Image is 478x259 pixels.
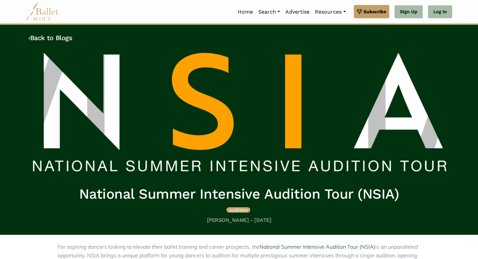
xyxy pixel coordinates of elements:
h1: National Summer Intensive Audition Tour (NSIA) [28,185,450,203]
a: Home [235,5,256,19]
a: Subscribe [354,5,389,18]
a: ‹Back to Blogs [28,34,72,42]
img: gem.svg [357,8,362,15]
code: ‹ [28,33,30,42]
img: header_image.img [28,50,450,180]
span: auditions [229,207,248,213]
a: Advertise [283,5,312,19]
a: Sign Up [395,5,423,19]
a: Resources [312,5,348,19]
span: Subscribe [363,8,386,15]
a: Log In [428,5,452,19]
h5: [PERSON_NAME] - [DATE] [28,217,450,224]
a: National Summer Intensive Audition Tour (NSIA) [260,243,375,250]
a: auditions [226,206,250,213]
a: Search [256,5,283,19]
